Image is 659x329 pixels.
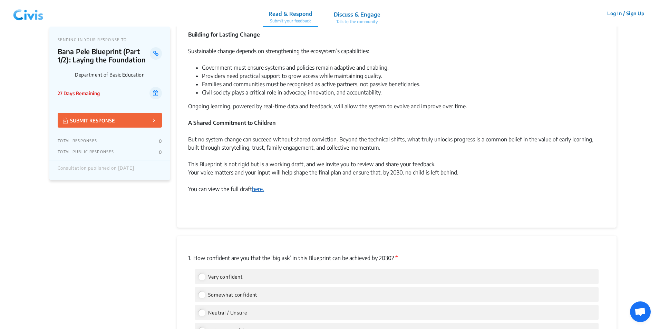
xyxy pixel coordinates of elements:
[188,119,276,126] strong: A Shared Commitment to Children
[75,72,162,78] p: Department of Basic Education
[58,90,100,97] p: 27 Days Remaining
[252,186,264,192] a: here.
[269,18,312,24] p: Submit your feedback
[188,185,605,201] div: You can view the full draft
[58,113,162,128] button: SUBMIT RESPONSE
[334,10,380,19] p: Discuss & Engage
[188,135,605,160] div: But no system change can succeed without shared conviction. Beyond the technical shifts, what tru...
[188,254,605,262] p: How confident are you that the ‘big ask’ in this Blueprint can be achieved by 2030?
[188,47,605,63] div: Sustainable change depends on strengthening the ecosystem’s capabilities:
[202,88,605,97] li: Civil society plays a critical role in advocacy, innovation, and accountability.
[188,255,192,261] span: 1.
[198,309,205,316] input: Neutral / Unsure
[269,10,312,18] p: Read & Respond
[188,102,605,135] div: Ongoing learning, powered by real-time data and feedback, will allow the system to evolve and imp...
[603,8,649,19] button: Log In / Sign Up
[198,291,205,298] input: Somewhat confident
[58,149,114,155] p: TOTAL PUBLIC RESPONSES
[188,31,260,38] strong: Building for Lasting Change
[58,166,134,175] div: Consultation published on [DATE]
[198,273,205,280] input: Very confident
[202,72,605,80] li: Providers need practical support to grow access while maintaining quality.
[188,168,605,185] div: Your voice matters and your input will help shape the final plan and ensure that, by 2030, no chi...
[58,37,162,42] p: SENDING IN YOUR RESPONSE TO
[159,138,162,144] p: 0
[334,19,380,25] p: Talk to the community
[208,274,243,280] span: Very confident
[188,160,605,168] div: This Blueprint is not rigid but is a working draft, and we invite you to review and share your fe...
[202,80,605,88] li: Families and communities must be recognised as active partners, not passive beneficiaries.
[208,310,247,316] span: Neutral / Unsure
[58,67,72,82] img: Department of Basic Education logo
[58,47,150,64] p: Bana Pele Blueprint (Part 1/2): Laying the Foundation
[208,292,257,298] span: Somewhat confident
[63,118,68,123] img: Vector.jpg
[202,63,605,72] li: Government must ensure systems and policies remain adaptive and enabling.
[58,138,97,144] p: TOTAL RESPONSES
[63,116,115,124] p: SUBMIT RESPONSE
[630,301,651,322] a: Open chat
[10,3,46,24] img: r3bhv9o7vttlwasn7lg2llmba4yf
[159,149,162,155] p: 0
